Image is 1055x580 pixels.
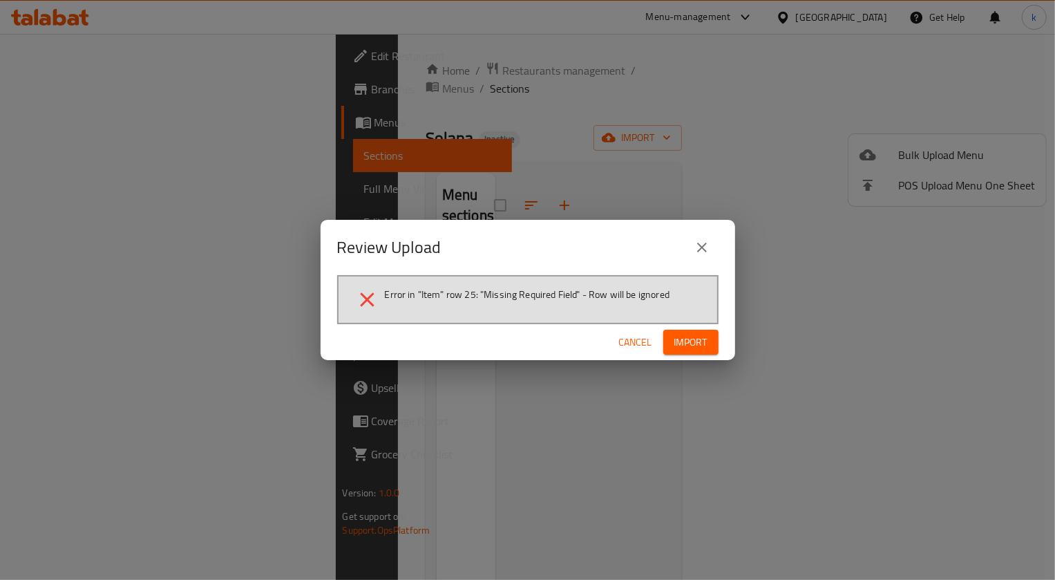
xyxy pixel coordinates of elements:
span: Error in "Item" row 25: "Missing Required Field" - Row will be ignored [385,288,670,301]
span: Cancel [619,334,652,351]
span: Import [674,334,707,351]
button: Import [663,330,719,355]
button: close [685,231,719,264]
button: Cancel [614,330,658,355]
h2: Review Upload [337,236,441,259]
